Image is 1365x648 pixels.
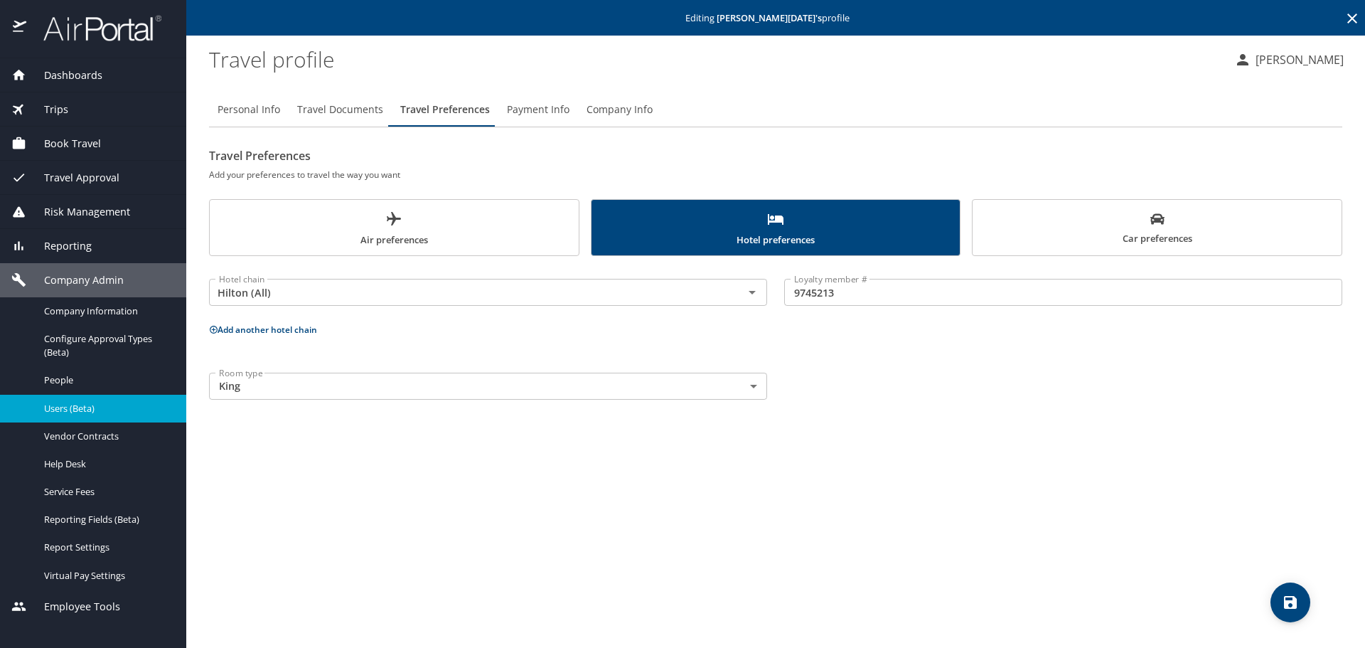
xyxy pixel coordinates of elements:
span: Book Travel [26,136,101,152]
span: Reporting Fields (Beta) [44,513,169,526]
span: Car preferences [981,212,1333,247]
span: Company Info [587,101,653,119]
span: Vendor Contracts [44,430,169,443]
span: Reporting [26,238,92,254]
span: Risk Management [26,204,130,220]
button: [PERSON_NAME] [1228,47,1349,73]
span: Company Admin [26,272,124,288]
span: Hotel preferences [600,211,952,248]
span: Company Information [44,304,169,318]
span: Dashboards [26,68,102,83]
span: Air preferences [218,211,570,248]
span: Users (Beta) [44,402,169,415]
span: Trips [26,102,68,117]
span: People [44,373,169,387]
span: Travel Approval [26,170,119,186]
span: Employee Tools [26,599,120,615]
strong: [PERSON_NAME][DATE] 's [717,11,822,24]
button: Open [742,282,762,302]
h6: Add your preferences to travel the way you want [209,167,1342,182]
span: Travel Documents [297,101,383,119]
img: icon-airportal.png [13,14,28,42]
span: Virtual Pay Settings [44,569,169,583]
span: Personal Info [218,101,280,119]
h2: Travel Preferences [209,144,1342,167]
span: Help Desk [44,457,169,471]
span: Report Settings [44,541,169,554]
span: Service Fees [44,485,169,499]
span: Configure Approval Types (Beta) [44,332,169,359]
span: Payment Info [507,101,569,119]
span: Travel Preferences [400,101,490,119]
div: King [209,373,767,400]
p: [PERSON_NAME] [1251,51,1344,68]
p: Editing profile [191,14,1361,23]
img: airportal-logo.png [28,14,161,42]
div: Profile [209,92,1342,127]
button: Add another hotel chain [209,324,317,336]
div: scrollable force tabs example [209,199,1342,256]
button: save [1270,583,1310,622]
input: Select a hotel chain [213,283,721,302]
h1: Travel profile [209,37,1223,81]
